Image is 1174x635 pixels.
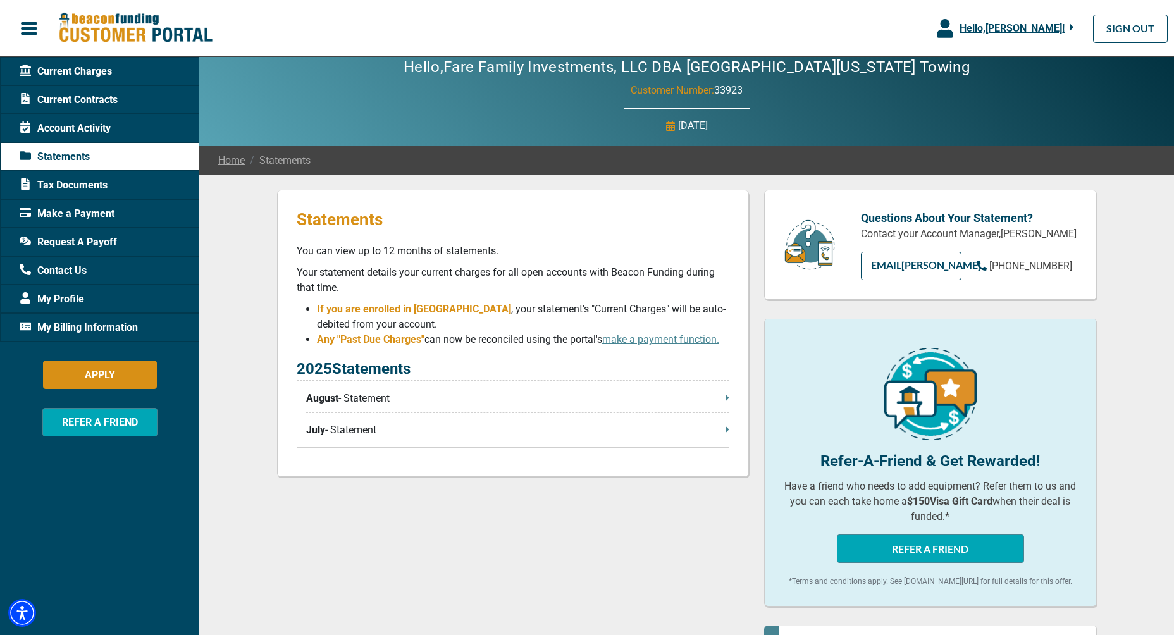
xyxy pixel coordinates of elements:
[884,348,977,440] img: refer-a-friend-icon.png
[977,259,1072,274] a: [PHONE_NUMBER]
[20,292,84,307] span: My Profile
[784,576,1077,587] p: *Terms and conditions apply. See [DOMAIN_NAME][URL] for full details for this offer.
[837,534,1024,563] button: REFER A FRIEND
[678,118,708,133] p: [DATE]
[20,92,118,108] span: Current Contracts
[784,450,1077,472] p: Refer-A-Friend & Get Rewarded!
[861,226,1077,242] p: Contact your Account Manager, [PERSON_NAME]
[317,333,424,345] span: Any "Past Due Charges"
[960,22,1065,34] span: Hello, [PERSON_NAME] !
[8,599,36,627] div: Accessibility Menu
[424,333,719,345] span: can now be reconciled using the portal's
[306,391,338,406] span: August
[218,153,245,168] a: Home
[714,84,743,96] span: 33923
[317,303,511,315] span: If you are enrolled in [GEOGRAPHIC_DATA]
[861,252,961,280] a: EMAIL[PERSON_NAME]
[306,422,729,438] p: - Statement
[20,263,87,278] span: Contact Us
[317,303,726,330] span: , your statement's "Current Charges" will be auto-debited from your account.
[1093,15,1168,43] a: SIGN OUT
[781,219,838,271] img: customer-service.png
[42,408,158,436] button: REFER A FRIEND
[297,357,729,381] p: 2025 Statements
[20,178,108,193] span: Tax Documents
[861,209,1077,226] p: Questions About Your Statement?
[297,244,729,259] p: You can view up to 12 months of statements.
[989,260,1072,272] span: [PHONE_NUMBER]
[306,391,729,406] p: - Statement
[20,149,90,164] span: Statements
[907,495,992,507] b: $150 Visa Gift Card
[245,153,311,168] span: Statements
[602,333,719,345] a: make a payment function.
[20,64,112,79] span: Current Charges
[20,320,138,335] span: My Billing Information
[297,265,729,295] p: Your statement details your current charges for all open accounts with Beacon Funding during that...
[366,58,1008,77] h2: Hello, Fare Family Investments, LLC DBA [GEOGRAPHIC_DATA][US_STATE] Towing
[58,12,213,44] img: Beacon Funding Customer Portal Logo
[631,84,714,96] span: Customer Number:
[306,422,325,438] span: July
[784,479,1077,524] p: Have a friend who needs to add equipment? Refer them to us and you can each take home a when thei...
[20,235,117,250] span: Request A Payoff
[20,206,114,221] span: Make a Payment
[20,121,111,136] span: Account Activity
[43,361,157,389] button: APPLY
[297,209,729,230] p: Statements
